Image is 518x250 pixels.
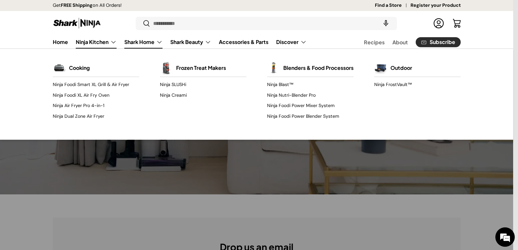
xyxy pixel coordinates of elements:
[364,36,385,49] a: Recipes
[416,37,461,47] a: Subscribe
[272,36,310,49] summary: Discover
[53,17,101,29] img: Shark Ninja Philippines
[120,36,166,49] summary: Shark Home
[392,36,408,49] a: About
[34,36,109,45] div: Chat with us now
[430,39,455,45] span: Subscribe
[61,2,93,8] strong: FREE Shipping
[348,36,461,49] nav: Secondary
[3,177,123,199] textarea: Type your message and hit 'Enter'
[38,82,89,147] span: We're online!
[72,36,120,49] summary: Ninja Kitchen
[411,2,461,9] a: Register your Product
[376,16,396,30] speech-search-button: Search by voice
[53,2,122,9] p: Get on All Orders!
[53,36,68,48] a: Home
[53,36,307,49] nav: Primary
[375,2,411,9] a: Find a Store
[166,36,215,49] summary: Shark Beauty
[219,36,268,48] a: Accessories & Parts
[106,3,122,19] div: Minimize live chat window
